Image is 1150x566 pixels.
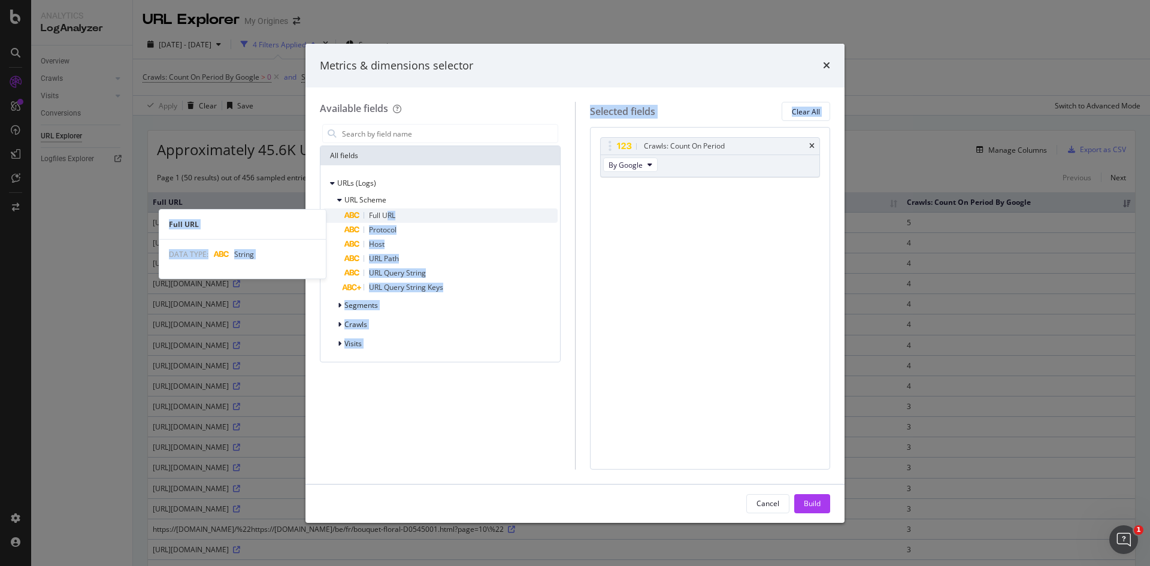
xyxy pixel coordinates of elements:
[344,195,386,205] span: URL Scheme
[809,143,815,150] div: times
[159,219,326,229] div: Full URL
[369,210,395,220] span: Full URL
[804,498,821,509] div: Build
[823,58,830,74] div: times
[337,178,376,188] span: URLs (Logs)
[600,137,821,177] div: Crawls: Count On PeriodtimesBy Google
[756,498,779,509] div: Cancel
[320,146,560,165] div: All fields
[305,44,845,523] div: modal
[341,125,558,143] input: Search by field name
[344,319,367,329] span: Crawls
[320,58,473,74] div: Metrics & dimensions selector
[792,107,820,117] div: Clear All
[369,239,385,249] span: Host
[369,282,443,292] span: URL Query String Keys
[603,158,658,172] button: By Google
[320,102,388,115] div: Available fields
[1109,525,1138,554] iframe: Intercom live chat
[344,300,378,310] span: Segments
[746,494,789,513] button: Cancel
[369,253,399,264] span: URL Path
[644,140,725,152] div: Crawls: Count On Period
[794,494,830,513] button: Build
[344,338,362,349] span: Visits
[1134,525,1143,535] span: 1
[369,225,397,235] span: Protocol
[609,160,643,170] span: By Google
[369,268,426,278] span: URL Query String
[782,102,830,121] button: Clear All
[590,105,655,119] div: Selected fields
